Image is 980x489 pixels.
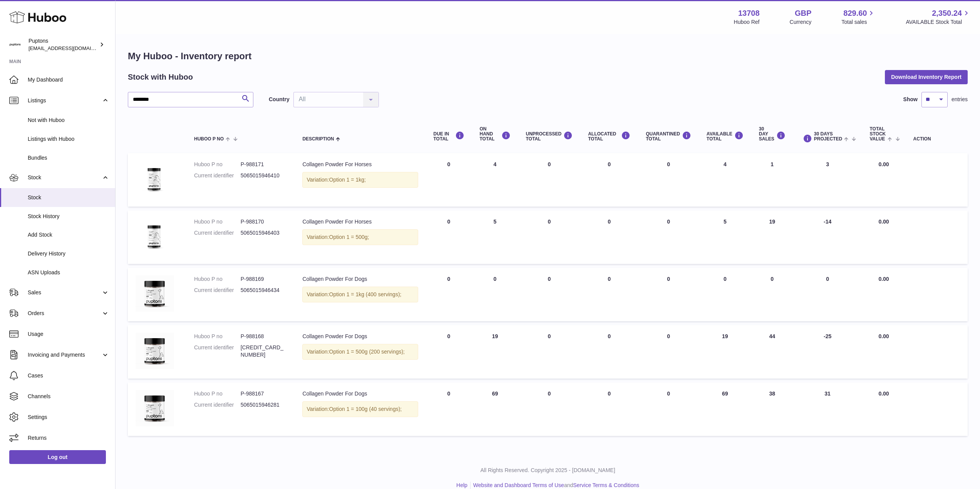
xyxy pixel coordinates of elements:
dt: Current identifier [194,344,241,359]
dd: P-988168 [241,333,287,340]
div: Puptons [28,37,98,52]
img: product image [136,333,174,369]
button: Download Inventory Report [885,70,968,84]
td: 0 [580,153,638,207]
h2: Stock with Huboo [128,72,193,82]
span: Option 1 = 1kg (400 servings); [329,291,402,297]
td: 38 [751,382,793,436]
td: -14 [793,210,862,264]
div: Collagen Powder For Dogs [302,333,418,340]
td: 0 [751,268,793,321]
dt: Huboo P no [194,333,241,340]
span: 30 DAYS PROJECTED [814,132,842,142]
span: 0 [667,219,670,225]
span: 0.00 [878,391,889,397]
div: Variation: [302,287,418,302]
div: 30 DAY SALES [759,127,786,142]
dt: Current identifier [194,401,241,409]
div: Currency [790,18,812,26]
span: Settings [28,414,109,421]
div: Collagen Powder For Dogs [302,275,418,283]
img: product image [136,275,174,312]
label: Country [269,96,290,103]
span: 0.00 [878,161,889,167]
td: 0 [699,268,751,321]
dt: Current identifier [194,172,241,179]
td: 0 [580,325,638,379]
a: 2,350.24 AVAILABLE Stock Total [906,8,971,26]
td: 44 [751,325,793,379]
p: All Rights Reserved. Copyright 2025 - [DOMAIN_NAME] [122,467,974,474]
div: DUE IN TOTAL [434,131,464,142]
span: 829.60 [843,8,867,18]
td: 19 [751,210,793,264]
dd: 5065015946403 [241,229,287,237]
div: Collagen Powder For Horses [302,218,418,225]
td: 4 [472,153,518,207]
img: product image [136,390,174,426]
td: 4 [699,153,751,207]
div: QUARANTINED Total [646,131,691,142]
span: 0 [667,391,670,397]
span: AVAILABLE Stock Total [906,18,971,26]
a: Log out [9,450,106,464]
span: [EMAIL_ADDRESS][DOMAIN_NAME] [28,45,113,51]
span: Option 1 = 100g (40 servings); [329,406,402,412]
span: Invoicing and Payments [28,351,101,359]
span: Listings with Huboo [28,135,109,143]
span: 0.00 [878,333,889,339]
td: 0 [426,325,472,379]
span: 0.00 [878,276,889,282]
div: UNPROCESSED Total [526,131,573,142]
td: 0 [426,210,472,264]
td: 0 [580,382,638,436]
h1: My Huboo - Inventory report [128,50,968,62]
span: Stock History [28,213,109,220]
td: 69 [699,382,751,436]
td: 0 [472,268,518,321]
dd: 5065015946281 [241,401,287,409]
dt: Current identifier [194,287,241,294]
span: Add Stock [28,231,109,239]
div: Variation: [302,401,418,417]
span: 0 [667,333,670,339]
span: ASN Uploads [28,269,109,276]
td: 0 [518,268,581,321]
td: 69 [472,382,518,436]
label: Show [903,96,918,103]
span: My Dashboard [28,76,109,83]
td: 3 [793,153,862,207]
img: hello@puptons.com [9,39,21,50]
dd: P-988167 [241,390,287,397]
div: Action [913,137,960,142]
dt: Current identifier [194,229,241,237]
td: 0 [518,153,581,207]
div: ALLOCATED Total [588,131,630,142]
span: Channels [28,393,109,400]
dd: P-988171 [241,161,287,168]
span: 0 [667,276,670,282]
div: Variation: [302,344,418,360]
dd: [CREDIT_CARD_NUMBER] [241,344,287,359]
div: Collagen Powder For Horses [302,161,418,168]
dt: Huboo P no [194,161,241,168]
span: Bundles [28,154,109,162]
td: 0 [426,268,472,321]
div: Variation: [302,229,418,245]
a: 829.60 Total sales [841,8,876,26]
td: 0 [580,210,638,264]
img: product image [136,218,174,254]
span: Listings [28,97,101,104]
td: -25 [793,325,862,379]
span: Huboo P no [194,137,224,142]
td: 0 [580,268,638,321]
img: product image [136,161,174,197]
dt: Huboo P no [194,390,241,397]
strong: GBP [795,8,811,18]
div: Collagen Powder For Dogs [302,390,418,397]
span: 2,350.24 [932,8,962,18]
a: Help [456,482,467,488]
div: Variation: [302,172,418,188]
span: Stock [28,194,109,201]
span: Sales [28,289,101,296]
